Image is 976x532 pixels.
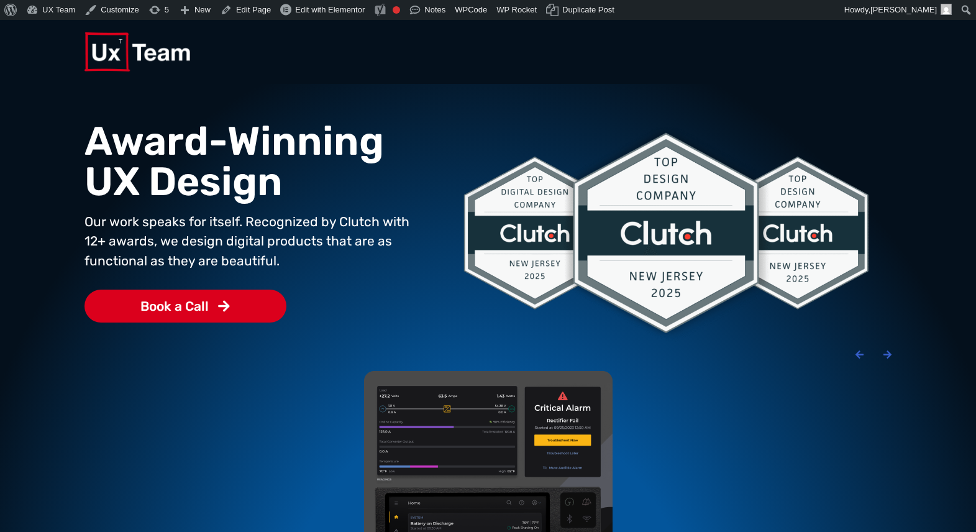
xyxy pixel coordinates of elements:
[84,121,431,202] h1: Award-Winning UX Design
[870,5,937,14] span: [PERSON_NAME]
[295,5,365,14] span: Edit with Elementor
[883,350,892,359] div: Next
[855,350,864,359] div: Previous
[140,300,209,313] span: Book a Call
[84,212,431,271] p: Our work speaks for itself. Recognized by Clutch with 12+ awards, we design digital products that...
[914,472,976,532] iframe: Chat Widget
[393,6,400,14] div: Focus keyphrase not set
[84,290,286,323] a: Book a Call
